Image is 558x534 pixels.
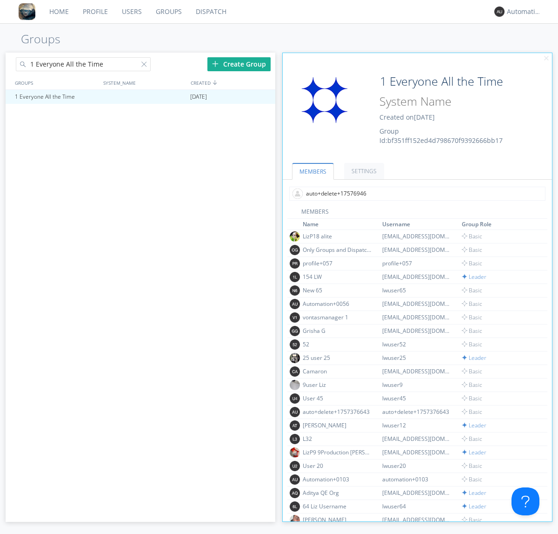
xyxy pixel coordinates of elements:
img: 3bbc311a52b54698903a55b0341731c5 [290,447,300,458]
img: 305fa19a2e58434bb3f4e88bbfc8325e [290,380,300,390]
img: 373638.png [290,393,300,404]
div: lwuser9 [382,381,452,389]
th: Toggle SortBy [460,219,537,230]
span: Group Id: bf351ff152ed4d798670f9392666bb17 [379,127,503,145]
div: Camaron [303,367,372,375]
span: Basic [462,313,482,321]
div: CREATED [188,76,276,89]
div: [EMAIL_ADDRESS][DOMAIN_NAME] [382,367,452,375]
span: Basic [462,475,482,483]
div: Automation+0004 [507,7,542,16]
div: automation+0103 [382,475,452,483]
input: System Name [376,93,526,110]
span: Basic [462,516,482,524]
div: GROUPS [13,76,99,89]
div: [EMAIL_ADDRESS][DOMAIN_NAME] [382,232,452,240]
img: 373638.png [290,420,300,431]
img: 373638.png [290,366,300,377]
a: 1 Everyone All the Time[DATE] [6,90,275,104]
span: Leader [462,448,486,456]
img: 30b4fc036c134896bbcaf3271c59502e [290,353,300,363]
input: Type name of user to add to group [289,187,545,201]
div: lwuser12 [382,421,452,429]
div: Automation+0103 [303,475,372,483]
span: Basic [462,300,482,308]
span: Basic [462,259,482,267]
div: [PERSON_NAME] [303,516,372,524]
div: lwuser65 [382,286,452,294]
span: Basic [462,435,482,443]
a: SETTINGS [344,163,384,179]
img: cancel.svg [543,55,550,62]
div: [EMAIL_ADDRESS][DOMAIN_NAME] [382,448,452,456]
input: Search groups [16,57,151,71]
a: MEMBERS [292,163,334,180]
div: lwuser20 [382,462,452,470]
th: Toggle SortBy [301,219,381,230]
div: Grisha G [303,327,372,335]
div: lwuser45 [382,394,452,402]
div: 64 Liz Username [303,502,372,510]
img: 373638.png [290,285,300,296]
th: Toggle SortBy [381,219,460,230]
span: Leader [462,502,486,510]
span: Created on [379,113,435,122]
img: 373638.png [290,326,300,336]
div: LizP9 9Production [PERSON_NAME] [303,448,372,456]
div: vontasmanager 1 [303,313,372,321]
div: [EMAIL_ADDRESS][DOMAIN_NAME] [382,516,452,524]
span: Basic [462,232,482,240]
div: New 65 [303,286,372,294]
span: Basic [462,408,482,416]
div: MEMBERS [287,208,548,219]
div: lwuser64 [382,502,452,510]
img: 31c91c2a7426418da1df40c869a31053 [290,72,359,128]
div: L32 [303,435,372,443]
div: LizP18 alite [303,232,372,240]
div: [EMAIL_ADDRESS][DOMAIN_NAME] [382,300,452,308]
div: 52 [303,340,372,348]
span: Basic [462,381,482,389]
div: Only Groups and Dispatch Tabs [303,246,372,254]
span: Leader [462,421,486,429]
div: SYSTEM_NAME [101,76,188,89]
div: [EMAIL_ADDRESS][DOMAIN_NAME] [382,313,452,321]
div: [EMAIL_ADDRESS][DOMAIN_NAME] [382,435,452,443]
img: 373638.png [494,7,505,17]
img: 373638.png [290,339,300,350]
div: [EMAIL_ADDRESS][DOMAIN_NAME] [382,489,452,497]
input: Group Name [376,72,526,91]
div: profile+057 [382,259,452,267]
span: [DATE] [414,113,435,122]
div: 9user Liz [303,381,372,389]
img: 373638.png [290,299,300,309]
img: 373638.png [290,488,300,498]
img: plus.svg [212,61,219,67]
img: 8ff700cf5bab4eb8a436322861af2272 [19,3,35,20]
div: auto+delete+1757376643 [382,408,452,416]
div: User 20 [303,462,372,470]
div: lwuser25 [382,354,452,362]
span: Basic [462,462,482,470]
div: [PERSON_NAME] [303,421,372,429]
div: Automation+0056 [303,300,372,308]
span: Basic [462,394,482,402]
img: 373638.png [290,312,300,323]
div: [EMAIL_ADDRESS][DOMAIN_NAME] [382,246,452,254]
span: [DATE] [190,90,207,104]
span: Leader [462,489,486,497]
span: Basic [462,286,482,294]
span: Basic [462,246,482,254]
div: 154 LW [303,273,372,281]
span: Leader [462,354,486,362]
div: User 45 [303,394,372,402]
img: 373638.png [290,245,300,255]
div: Create Group [207,57,271,71]
div: [EMAIL_ADDRESS][DOMAIN_NAME] [382,327,452,335]
img: 373638.png [290,474,300,485]
div: 25 user 25 [303,354,372,362]
span: Basic [462,340,482,348]
img: 373638.png [290,258,300,269]
img: 80e68eabbbac43a884e96875f533d71b [290,515,300,525]
div: [EMAIL_ADDRESS][DOMAIN_NAME] [382,273,452,281]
